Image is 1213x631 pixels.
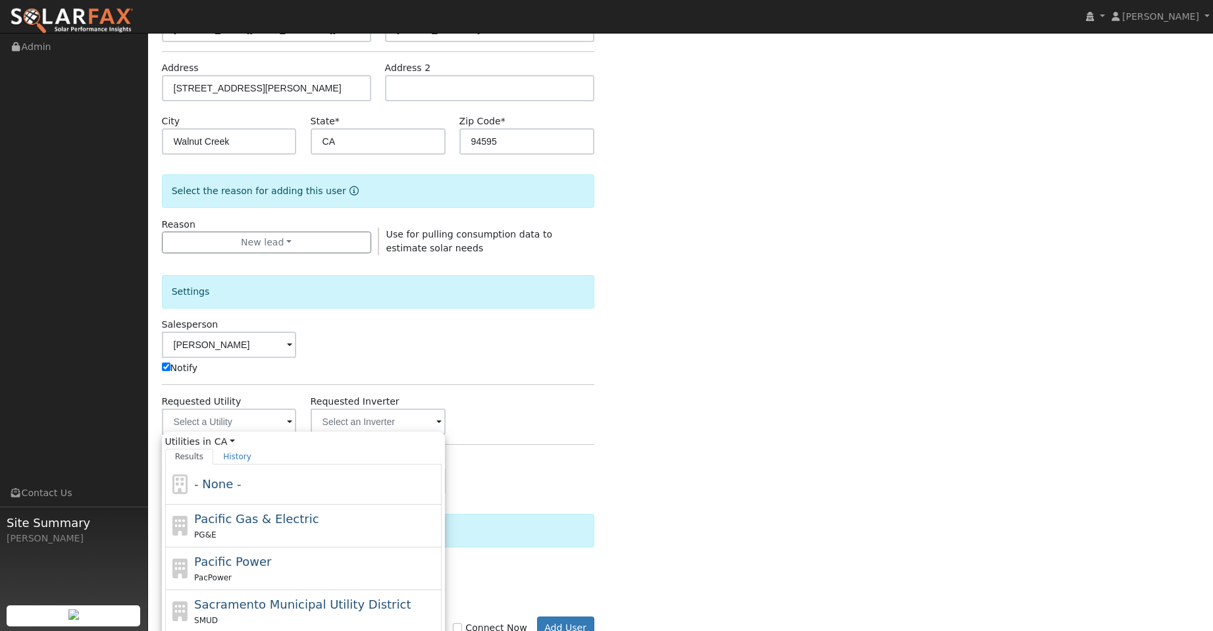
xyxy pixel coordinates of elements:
[215,435,235,449] a: CA
[311,114,340,128] label: State
[459,114,505,128] label: Zip Code
[213,449,261,465] a: History
[162,361,198,375] label: Notify
[162,395,242,409] label: Requested Utility
[386,229,552,253] span: Use for pulling consumption data to estimate solar needs
[311,395,400,409] label: Requested Inverter
[385,61,431,75] label: Address 2
[162,318,219,332] label: Salesperson
[194,530,216,540] span: PG&E
[162,275,594,309] div: Settings
[165,435,442,449] span: Utilities in
[7,514,141,532] span: Site Summary
[162,232,371,254] button: New lead
[162,218,195,232] label: Reason
[194,616,218,625] span: SMUD
[162,61,199,75] label: Address
[162,363,170,371] input: Notify
[162,409,297,435] input: Select a Utility
[162,332,297,358] input: Select a User
[162,174,594,208] div: Select the reason for adding this user
[68,609,79,620] img: retrieve
[165,449,214,465] a: Results
[194,555,271,568] span: Pacific Power
[311,409,446,435] input: Select an Inverter
[162,114,180,128] label: City
[10,7,134,35] img: SolarFax
[501,116,505,126] span: Required
[194,597,411,611] span: Sacramento Municipal Utility District
[7,532,141,545] div: [PERSON_NAME]
[194,477,241,491] span: - None -
[346,186,359,196] a: Reason for new user
[335,116,340,126] span: Required
[194,573,232,582] span: PacPower
[194,512,319,526] span: Pacific Gas & Electric
[1122,11,1199,22] span: [PERSON_NAME]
